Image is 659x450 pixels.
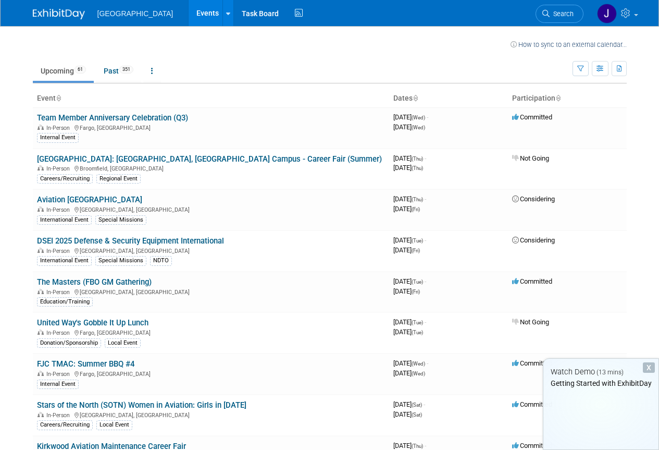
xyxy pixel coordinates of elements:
span: [DATE] [393,246,420,254]
span: [DATE] [393,442,426,449]
span: Committed [512,113,552,121]
span: (Thu) [412,156,423,162]
img: In-Person Event [38,248,44,253]
span: [DATE] [393,369,425,377]
span: Search [550,10,574,18]
span: [DATE] [393,164,423,172]
a: Sort by Participation Type [555,94,561,102]
a: FJC TMAC: Summer BBQ #4 [37,359,134,369]
a: United Way's Gobble It Up Lunch [37,318,148,327]
span: Committed [512,400,552,408]
img: ExhibitDay [33,9,85,19]
div: Internal Event [37,133,79,142]
span: Committed [512,277,552,285]
span: (Sat) [412,412,422,418]
div: [GEOGRAPHIC_DATA], [GEOGRAPHIC_DATA] [37,410,385,419]
a: Upcoming61 [33,61,94,81]
span: (Tue) [412,279,423,285]
span: (Thu) [412,197,423,202]
div: International Event [37,256,92,265]
img: In-Person Event [38,165,44,171]
span: - [427,359,428,367]
span: - [425,195,426,203]
a: Aviation [GEOGRAPHIC_DATA] [37,195,142,204]
div: Broomfield, [GEOGRAPHIC_DATA] [37,164,385,172]
span: [DATE] [393,195,426,203]
span: [DATE] [393,359,428,367]
span: [DATE] [393,205,420,213]
span: (Thu) [412,165,423,171]
span: [GEOGRAPHIC_DATA] [97,9,173,18]
span: [DATE] [393,123,425,131]
a: The Masters (FBO GM Gathering) [37,277,152,287]
span: Committed [512,359,552,367]
div: Dismiss [643,362,655,373]
span: Considering [512,236,555,244]
img: In-Person Event [38,371,44,376]
span: [DATE] [393,328,423,336]
span: Not Going [512,318,549,326]
img: Jeremy Sobolik [597,4,617,23]
a: Past351 [96,61,141,81]
div: Careers/Recruiting [37,420,93,430]
span: In-Person [46,330,73,336]
span: [DATE] [393,277,426,285]
div: [GEOGRAPHIC_DATA], [GEOGRAPHIC_DATA] [37,287,385,296]
span: (Tue) [412,238,423,244]
div: Fargo, [GEOGRAPHIC_DATA] [37,328,385,336]
div: International Event [37,215,92,225]
span: (Tue) [412,330,423,335]
div: Local Event [105,338,141,348]
div: Watch Demo [543,367,658,378]
span: In-Person [46,206,73,213]
th: Dates [389,90,508,107]
span: Not Going [512,154,549,162]
span: (Fri) [412,248,420,253]
a: Sort by Event Name [56,94,61,102]
span: In-Person [46,412,73,419]
span: (Wed) [412,125,425,130]
a: [GEOGRAPHIC_DATA]: [GEOGRAPHIC_DATA], [GEOGRAPHIC_DATA] Campus - Career Fair (Summer) [37,154,382,164]
span: [DATE] [393,236,426,244]
span: (Wed) [412,361,425,367]
div: Getting Started with ExhibitDay [543,378,658,388]
div: Regional Event [96,174,141,184]
img: In-Person Event [38,206,44,212]
div: Special Missions [95,215,146,225]
span: Considering [512,195,555,203]
div: Fargo, [GEOGRAPHIC_DATA] [37,123,385,131]
th: Event [33,90,389,107]
span: Committed [512,442,552,449]
div: Internal Event [37,380,79,389]
span: [DATE] [393,287,420,295]
span: [DATE] [393,400,425,408]
span: 351 [119,66,133,74]
div: [GEOGRAPHIC_DATA], [GEOGRAPHIC_DATA] [37,205,385,213]
span: [DATE] [393,113,428,121]
span: (Fri) [412,206,420,212]
div: Donation/Sponsorship [37,338,101,348]
div: NDTO [150,256,172,265]
img: In-Person Event [38,330,44,335]
div: [GEOGRAPHIC_DATA], [GEOGRAPHIC_DATA] [37,246,385,254]
a: How to sync to an external calendar... [511,41,627,48]
span: [DATE] [393,410,422,418]
span: (Tue) [412,320,423,325]
span: (Wed) [412,371,425,376]
div: Careers/Recruiting [37,174,93,184]
a: DSEI 2025 Defense & Security Equipment International [37,236,224,246]
div: Special Missions [95,256,146,265]
img: In-Person Event [38,412,44,417]
div: Local Event [96,420,132,430]
span: In-Person [46,371,73,378]
span: (13 mins) [596,369,624,376]
th: Participation [508,90,627,107]
span: In-Person [46,289,73,296]
span: - [424,400,425,408]
a: Stars of the North (SOTN) Women in Aviation: Girls in [DATE] [37,400,246,410]
span: (Thu) [412,443,423,449]
div: Education/Training [37,297,93,307]
img: In-Person Event [38,125,44,130]
span: - [425,277,426,285]
a: Team Member Anniversary Celebration (Q3) [37,113,188,123]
